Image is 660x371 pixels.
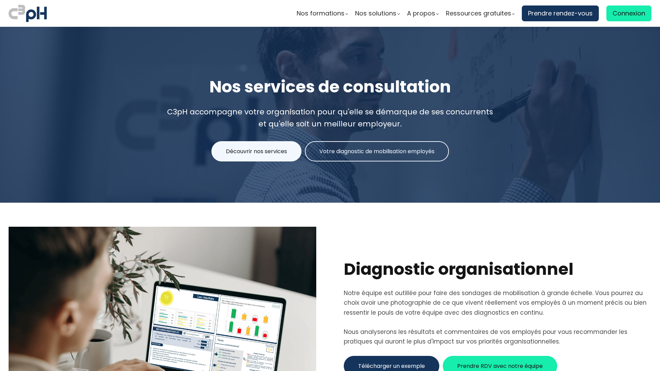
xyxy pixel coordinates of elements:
[446,8,511,19] span: Ressources gratuites
[209,75,451,98] span: Nos services de consultation
[344,288,651,346] div: Notre équipe est outillée pour faire des sondages de mobilisation à grande échelle. Vous pourrez ...
[358,362,425,370] span: Télécharger un exemple
[226,147,287,156] span: Découvrir nos services
[297,8,344,19] span: Nos formations
[344,327,651,346] div: Nous analyserons les résultats et commentaires de vos employés pour vous recommander les pratique...
[613,8,645,19] span: Connexion
[606,5,651,21] a: Connexion
[355,8,396,19] span: Nos solutions
[9,3,47,23] img: logo C3PH
[319,147,434,156] span: Votre diagnostic de mobilisation employés
[407,8,435,19] span: A propos
[305,141,449,161] button: Votre diagnostic de mobilisation employés
[457,362,543,370] span: Prendre RDV avec notre équipe
[522,5,599,21] a: Prendre rendez-vous
[211,141,301,161] button: Découvrir nos services
[528,8,593,19] span: Prendre rendez-vous
[167,106,493,129] span: C3pH accompagne votre organisation pour qu'elle se démarque de ses concurrents et qu'elle soit un...
[344,259,651,280] h1: Diagnostic organisationnel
